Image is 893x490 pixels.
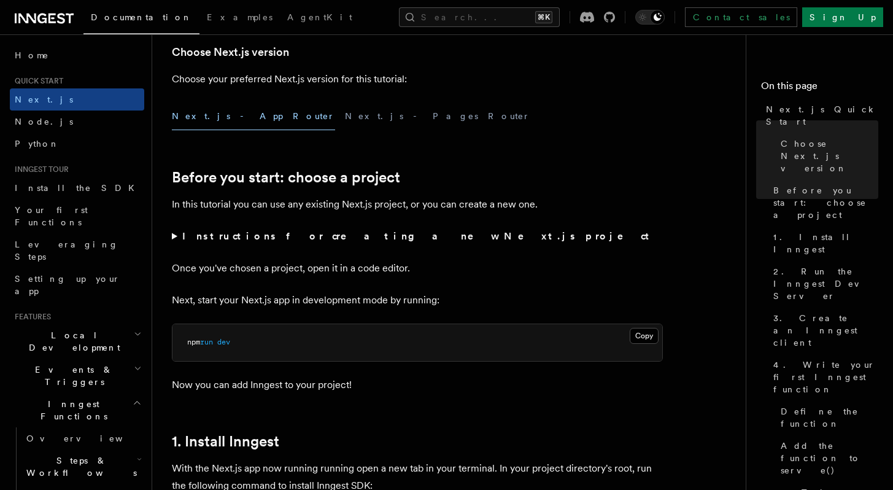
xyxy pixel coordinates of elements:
span: Documentation [91,12,192,22]
kbd: ⌘K [535,11,552,23]
a: AgentKit [280,4,360,33]
a: 1. Install Inngest [172,433,279,450]
a: Before you start: choose a project [768,179,878,226]
span: Define the function [781,405,878,430]
span: Next.js Quick Start [766,103,878,128]
a: Define the function [776,400,878,435]
span: Features [10,312,51,322]
button: Search...⌘K [399,7,560,27]
a: Leveraging Steps [10,233,144,268]
a: Python [10,133,144,155]
span: Inngest Functions [10,398,133,422]
span: Quick start [10,76,63,86]
span: run [200,338,213,346]
a: Your first Functions [10,199,144,233]
span: Before you start: choose a project [773,184,878,221]
span: 1. Install Inngest [773,231,878,255]
span: Next.js [15,95,73,104]
button: Inngest Functions [10,393,144,427]
button: Events & Triggers [10,359,144,393]
button: Copy [630,328,659,344]
strong: Instructions for creating a new Next.js project [182,230,654,242]
a: 3. Create an Inngest client [768,307,878,354]
span: Events & Triggers [10,364,134,388]
span: Steps & Workflows [21,454,137,479]
span: Overview [26,434,153,443]
a: Add the function to serve() [776,435,878,481]
a: Choose Next.js version [172,44,289,61]
a: Setting up your app [10,268,144,302]
a: Before you start: choose a project [172,169,400,186]
span: Inngest tour [10,165,69,174]
span: Choose Next.js version [781,138,878,174]
span: 2. Run the Inngest Dev Server [773,265,878,302]
button: Toggle dark mode [635,10,665,25]
span: 4. Write your first Inngest function [773,359,878,395]
a: Choose Next.js version [776,133,878,179]
span: Python [15,139,60,149]
p: Now you can add Inngest to your project! [172,376,663,394]
span: 3. Create an Inngest client [773,312,878,349]
a: 1. Install Inngest [768,226,878,260]
span: Local Development [10,329,134,354]
button: Next.js - Pages Router [345,103,530,130]
button: Next.js - App Router [172,103,335,130]
summary: Instructions for creating a new Next.js project [172,228,663,245]
span: Leveraging Steps [15,239,118,262]
span: Setting up your app [15,274,120,296]
a: Node.js [10,111,144,133]
a: 4. Write your first Inngest function [768,354,878,400]
span: Node.js [15,117,73,126]
p: Once you've chosen a project, open it in a code editor. [172,260,663,277]
a: 2. Run the Inngest Dev Server [768,260,878,307]
h4: On this page [761,79,878,98]
p: In this tutorial you can use any existing Next.js project, or you can create a new one. [172,196,663,213]
span: Your first Functions [15,205,88,227]
span: Examples [207,12,273,22]
a: Next.js [10,88,144,111]
a: Contact sales [685,7,797,27]
button: Steps & Workflows [21,449,144,484]
a: Overview [21,427,144,449]
a: Documentation [83,4,199,34]
span: AgentKit [287,12,352,22]
span: Add the function to serve() [781,440,878,476]
a: Install the SDK [10,177,144,199]
a: Examples [199,4,280,33]
span: npm [187,338,200,346]
button: Local Development [10,324,144,359]
span: Install the SDK [15,183,142,193]
a: Next.js Quick Start [761,98,878,133]
a: Home [10,44,144,66]
span: dev [217,338,230,346]
span: Home [15,49,49,61]
p: Next, start your Next.js app in development mode by running: [172,292,663,309]
p: Choose your preferred Next.js version for this tutorial: [172,71,663,88]
a: Sign Up [802,7,883,27]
